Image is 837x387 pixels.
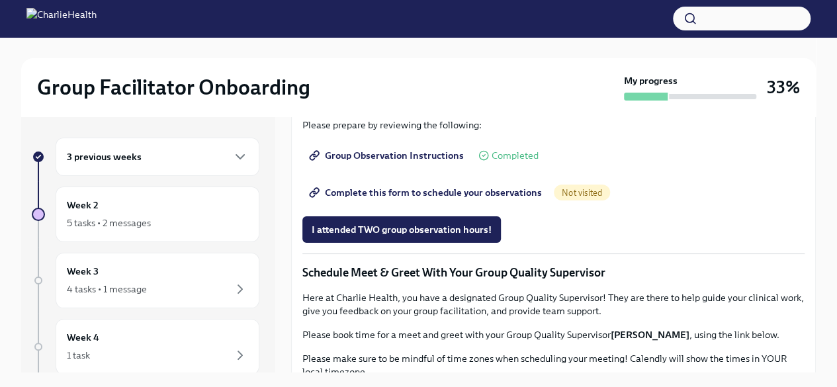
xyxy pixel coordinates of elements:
span: Group Observation Instructions [312,149,464,162]
h2: Group Facilitator Onboarding [37,74,310,101]
strong: My progress [624,74,678,87]
a: Week 41 task [32,319,259,374]
h6: Week 2 [67,198,99,212]
a: Complete this form to schedule your observations [302,179,551,206]
p: Please make sure to be mindful of time zones when scheduling your meeting! Calendly will show the... [302,352,805,378]
span: Not visited [554,188,610,198]
div: 5 tasks • 2 messages [67,216,151,230]
span: Completed [492,151,539,161]
img: CharlieHealth [26,8,97,29]
a: Week 25 tasks • 2 messages [32,187,259,242]
a: Week 34 tasks • 1 message [32,253,259,308]
strong: [PERSON_NAME] [611,329,689,341]
p: Please prepare by reviewing the following: [302,118,805,132]
h6: 3 previous weeks [67,150,142,164]
p: Schedule Meet & Greet With Your Group Quality Supervisor [302,265,805,280]
p: Please book time for a meet and greet with your Group Quality Supervisor , using the link below. [302,328,805,341]
div: 3 previous weeks [56,138,259,176]
h6: Week 3 [67,264,99,279]
div: 1 task [67,349,90,362]
h6: Week 4 [67,330,99,345]
button: I attended TWO group observation hours! [302,216,501,243]
a: Group Observation Instructions [302,142,473,169]
span: Complete this form to schedule your observations [312,186,542,199]
p: Here at Charlie Health, you have a designated Group Quality Supervisor! They are there to help gu... [302,291,805,318]
span: I attended TWO group observation hours! [312,223,492,236]
div: 4 tasks • 1 message [67,282,147,296]
h3: 33% [767,75,800,99]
